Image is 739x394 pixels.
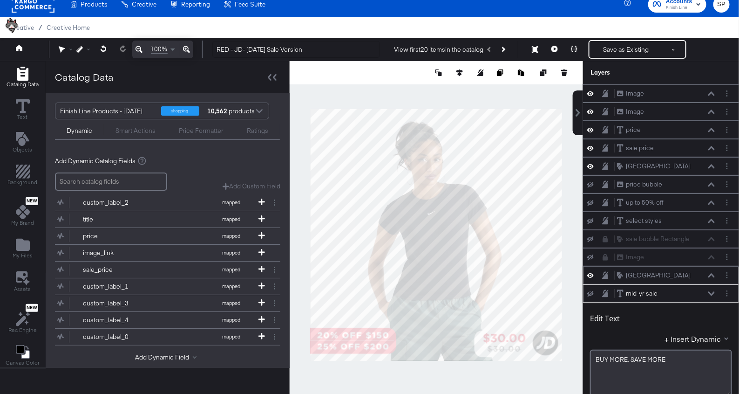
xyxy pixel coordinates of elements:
span: Feed Suite [235,0,265,8]
div: title [83,215,150,224]
button: custom_label_4mapped [55,312,269,328]
div: custom_label_3 [83,299,150,308]
button: Add Text [7,130,38,156]
div: Edit Text [590,314,620,323]
span: mapped [206,300,257,306]
div: mid-yr sale [626,289,658,298]
button: Layer Options [722,107,732,117]
span: Add Dynamic Catalog Fields [55,157,136,166]
div: custom_label_2mapped [55,194,280,211]
div: Ratings [247,126,268,135]
button: + Insert Dynamic [664,334,732,344]
span: / [34,24,47,31]
button: Add Rectangle [1,64,44,91]
div: custom_label_0mapped [55,329,280,345]
div: custom_label_4 [83,316,150,325]
button: Layer Options [722,198,732,207]
button: [GEOGRAPHIC_DATA] [617,161,691,171]
span: Objects [13,146,33,153]
div: Image [626,89,644,98]
button: Layer Options [722,180,732,189]
button: Layer Options [722,216,732,226]
button: sale price [617,143,654,153]
a: Creative Home [47,24,90,31]
button: Layer Options [722,143,732,153]
button: custom_label_1mapped [55,278,269,295]
button: select styles [617,216,662,226]
button: Add Rectangle [2,163,43,189]
button: mid-yr sale [617,289,658,298]
div: Layers [590,68,685,77]
button: Paste image [518,68,527,77]
div: pricemapped [55,228,280,244]
div: Dynamic [67,126,92,135]
span: Creative [132,0,156,8]
div: sale price [626,144,654,152]
span: mapped [206,283,257,290]
span: Finish Line [666,4,692,12]
span: Rec Engine [8,326,37,334]
span: Assets [14,285,31,293]
button: titlemapped [55,211,269,228]
svg: Paste image [518,69,524,76]
span: Background [8,179,38,186]
span: Canvas Color [6,359,40,366]
div: Finish Line Products - [DATE] [60,103,154,119]
div: price [626,125,641,134]
button: Add Custom Field [223,182,280,191]
span: mapped [206,233,257,239]
button: price [617,125,641,135]
span: My Brand [11,219,34,227]
div: Catalog Data [55,70,114,84]
button: price bubble [617,180,663,189]
span: mapped [206,249,257,256]
div: sale_pricemapped [55,262,280,278]
div: titlemapped [55,211,280,228]
button: Image [617,89,644,98]
button: NewRec Engine [3,302,42,337]
button: Layer Options [722,252,732,262]
span: Text [18,113,28,121]
span: Products [81,0,107,8]
div: View first 20 items in the catalog [394,45,483,54]
button: sale_pricemapped [55,262,269,278]
span: Catalog Data [7,81,39,88]
div: Smart Actions [115,126,156,135]
button: Layer Options [722,89,732,98]
span: Reporting [181,0,210,8]
span: BUY ﻿MORE, SAVE MORE [596,355,665,364]
button: custom_label_3mapped [55,295,269,311]
div: custom_label_1 [83,282,150,291]
svg: Copy image [497,69,503,76]
span: mapped [206,216,257,222]
div: custom_label_0 [83,332,150,341]
div: shopping [161,106,199,116]
button: Image [617,107,644,117]
button: Layer Options [722,289,732,298]
strong: 10,562 [206,103,229,119]
div: up to 50% off [626,198,664,207]
button: pricemapped [55,228,269,244]
button: Next Product [496,41,509,58]
div: price bubble [626,180,662,189]
button: Add Dynamic Field [135,353,200,362]
button: up to 50% off [617,198,664,207]
button: custom_label_2mapped [55,194,269,211]
button: [GEOGRAPHIC_DATA] [617,270,691,280]
div: Price Formatter [179,126,224,135]
div: custom_label_4mapped [55,312,280,328]
div: [GEOGRAPHIC_DATA] [626,271,691,280]
div: products [206,103,234,119]
button: Add Files [7,236,38,263]
div: image_linkmapped [55,245,280,261]
div: sale_price [83,265,150,274]
span: New [26,305,38,311]
div: custom_label_1mapped [55,278,280,295]
span: mapped [206,199,257,206]
span: New [26,198,38,204]
button: Text [10,97,35,124]
button: Layer Options [722,161,732,171]
div: [GEOGRAPHIC_DATA] [626,162,691,171]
